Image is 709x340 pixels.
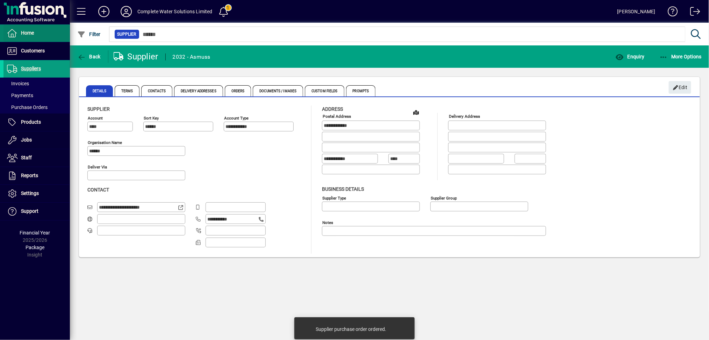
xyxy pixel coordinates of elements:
[88,116,103,121] mat-label: Account
[21,137,32,143] span: Jobs
[21,66,41,71] span: Suppliers
[115,5,137,18] button: Profile
[117,31,136,38] span: Supplier
[7,81,29,86] span: Invoices
[3,149,70,167] a: Staff
[615,54,644,59] span: Enquiry
[137,6,213,17] div: Complete Water Solutions Limited
[225,85,251,96] span: Orders
[3,131,70,149] a: Jobs
[669,81,691,94] button: Edit
[322,195,346,200] mat-label: Supplier type
[410,107,422,118] a: View on map
[673,82,688,93] span: Edit
[3,42,70,60] a: Customers
[77,54,101,59] span: Back
[173,51,210,63] div: 2032 - Asmuss
[88,165,107,169] mat-label: Deliver via
[3,114,70,131] a: Products
[3,167,70,185] a: Reports
[20,230,50,236] span: Financial Year
[305,85,344,96] span: Custom Fields
[7,93,33,98] span: Payments
[26,245,44,250] span: Package
[87,106,110,112] span: Supplier
[346,85,376,96] span: Prompts
[21,208,38,214] span: Support
[21,30,34,36] span: Home
[685,1,700,24] a: Logout
[87,187,109,193] span: Contact
[316,326,386,333] div: Supplier purchase order ordered.
[174,85,223,96] span: Delivery Addresses
[77,31,101,37] span: Filter
[659,54,702,59] span: More Options
[658,50,704,63] button: More Options
[7,104,48,110] span: Purchase Orders
[3,24,70,42] a: Home
[21,155,32,160] span: Staff
[21,173,38,178] span: Reports
[93,5,115,18] button: Add
[21,119,41,125] span: Products
[253,85,303,96] span: Documents / Images
[3,101,70,113] a: Purchase Orders
[76,50,102,63] button: Back
[144,116,159,121] mat-label: Sort key
[114,51,158,62] div: Supplier
[86,85,113,96] span: Details
[224,116,249,121] mat-label: Account Type
[141,85,172,96] span: Contacts
[3,78,70,89] a: Invoices
[663,1,678,24] a: Knowledge Base
[21,48,45,53] span: Customers
[115,85,140,96] span: Terms
[322,186,364,192] span: Business details
[3,203,70,220] a: Support
[70,50,108,63] app-page-header-button: Back
[431,195,457,200] mat-label: Supplier group
[21,190,39,196] span: Settings
[322,106,343,112] span: Address
[76,28,102,41] button: Filter
[3,89,70,101] a: Payments
[3,185,70,202] a: Settings
[88,140,122,145] mat-label: Organisation name
[617,6,656,17] div: [PERSON_NAME]
[322,220,333,225] mat-label: Notes
[614,50,646,63] button: Enquiry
